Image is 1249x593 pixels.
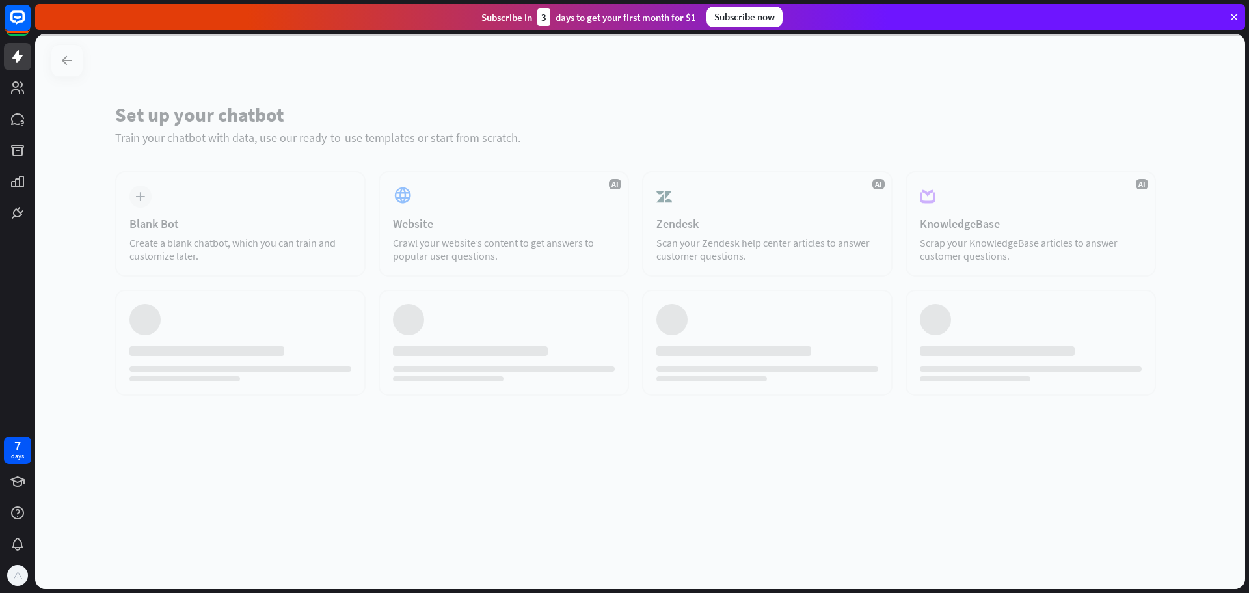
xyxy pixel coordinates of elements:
a: 7 days [4,437,31,464]
img: f599820105ac0f7000bd.png [9,567,26,584]
div: Subscribe now [706,7,783,27]
div: days [11,452,24,461]
div: Subscribe in days to get your first month for $1 [481,8,696,26]
div: 3 [537,8,550,26]
div: 7 [14,440,21,452]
